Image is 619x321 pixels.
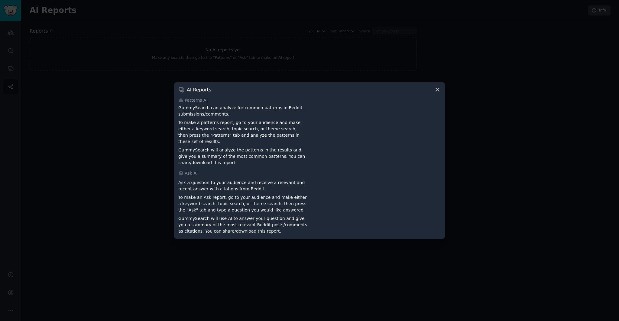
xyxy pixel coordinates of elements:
[178,105,307,117] p: GummySearch can analyze for common patterns in Reddit submissions/comments.
[178,180,307,192] p: Ask a question to your audience and receive a relevant and recent answer with citations from Reddit.
[178,147,307,166] p: GummySearch will analyze the patterns in the results and give you a summary of the most common pa...
[187,87,211,93] h3: AI Reports
[178,97,441,103] div: Patterns AI
[178,119,307,145] p: To make a patterns report, go to your audience and make either a keyword search, topic search, or...
[178,170,441,176] div: Ask AI
[178,194,307,213] p: To make an Ask report, go to your audience and make either a keyword search, topic search, or the...
[312,105,441,159] iframe: YouTube video player
[178,215,307,234] p: GummySearch will use AI to answer your question and give you a summary of the most relevant Reddi...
